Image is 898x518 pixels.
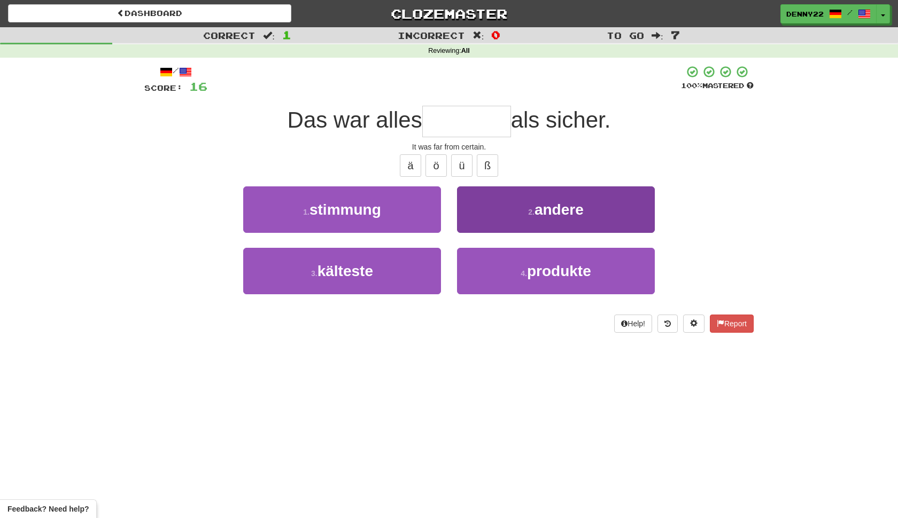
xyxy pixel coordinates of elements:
span: als sicher. [511,107,611,132]
button: ß [477,154,498,177]
span: / [847,9,853,16]
small: 3 . [311,269,318,278]
div: It was far from certain. [144,142,754,152]
span: : [263,31,275,40]
button: Round history (alt+y) [657,315,678,333]
a: Denny22 / [780,4,877,23]
span: andere [535,201,584,218]
strong: All [461,47,470,54]
span: Open feedback widget [7,504,89,514]
span: Incorrect [398,30,465,41]
span: Das war alles [288,107,422,132]
button: 4.produkte [457,248,655,294]
button: ö [425,154,447,177]
span: produkte [527,263,591,279]
span: kälteste [318,263,373,279]
span: 7 [671,28,680,41]
small: 2 . [528,208,535,216]
button: Help! [614,315,652,333]
small: 1 . [303,208,309,216]
a: Dashboard [8,4,291,22]
span: Correct [203,30,256,41]
a: Clozemaster [307,4,591,23]
span: 1 [282,28,291,41]
div: / [144,65,207,79]
button: 2.andere [457,186,655,233]
button: Report [710,315,754,333]
button: ä [400,154,421,177]
span: 16 [189,80,207,93]
button: ü [451,154,473,177]
span: To go [607,30,644,41]
span: Denny22 [786,9,824,19]
span: 100 % [681,81,702,90]
span: 0 [491,28,500,41]
span: : [473,31,484,40]
button: 1.stimmung [243,186,441,233]
span: : [652,31,663,40]
small: 4 . [521,269,527,278]
button: 3.kälteste [243,248,441,294]
div: Mastered [681,81,754,91]
span: stimmung [309,201,381,218]
span: Score: [144,83,183,92]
